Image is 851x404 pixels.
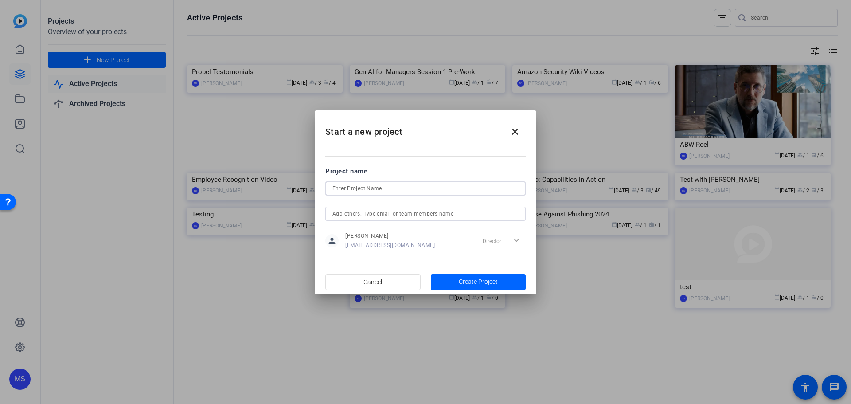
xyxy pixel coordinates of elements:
mat-icon: person [325,234,339,247]
span: [PERSON_NAME] [345,232,435,239]
mat-icon: close [510,126,520,137]
input: Add others: Type email or team members name [332,208,519,219]
button: Create Project [431,274,526,290]
span: Create Project [459,277,498,286]
span: Cancel [363,274,382,290]
button: Cancel [325,274,421,290]
div: Project name [325,166,526,176]
h2: Start a new project [315,110,536,146]
input: Enter Project Name [332,183,519,194]
span: [EMAIL_ADDRESS][DOMAIN_NAME] [345,242,435,249]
